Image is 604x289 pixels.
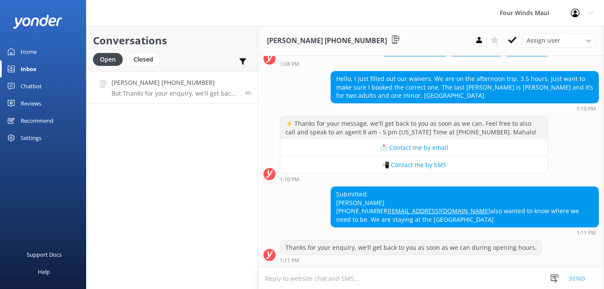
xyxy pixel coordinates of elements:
div: Submitted: [PERSON_NAME] [PHONE_NUMBER] also wanted to know where we need to be. We are staying a... [331,187,598,227]
div: Hello, I just filled out our waivers. We are on the afternoon trip. 3.5 hours. Just want to make ... [331,71,598,103]
div: Settings [21,129,41,146]
strong: 1:10 PM [280,177,299,182]
a: [PERSON_NAME] [PHONE_NUMBER]Bot:Thanks for your enquiry, we'll get back to you as soon as we can ... [87,71,258,103]
a: Closed [127,54,164,64]
img: yonder-white-logo.png [13,15,62,29]
div: Aug 26 2025 01:08pm (UTC -10:00) Pacific/Honolulu [280,61,548,67]
div: Thanks for your enquiry, we'll get back to you as soon as we can during opening hours. [280,240,542,255]
div: Reviews [21,95,41,112]
h3: [PERSON_NAME] [PHONE_NUMBER] [267,35,387,47]
strong: 1:11 PM [280,258,299,263]
div: Inbox [21,60,37,78]
div: Aug 26 2025 01:10pm (UTC -10:00) Pacific/Honolulu [280,176,548,182]
div: Chatbot [21,78,42,95]
div: Assign User [522,34,595,47]
div: Support Docs [27,246,62,263]
div: Help [38,263,50,280]
div: ⚡ Thanks for your message, we'll get back to you as soon as we can. Feel free to also call and sp... [280,116,548,139]
div: Aug 26 2025 01:11pm (UTC -10:00) Pacific/Honolulu [331,230,599,236]
div: Aug 26 2025 01:10pm (UTC -10:00) Pacific/Honolulu [331,106,599,112]
div: Home [21,43,37,60]
h4: [PERSON_NAME] [PHONE_NUMBER] [112,78,239,87]
div: Closed [127,53,160,66]
button: 📲 Contact me by SMS [280,156,548,174]
p: Bot: Thanks for your enquiry, we'll get back to you as soon as we can during opening hours. [112,90,239,97]
span: Aug 26 2025 01:11pm (UTC -10:00) Pacific/Honolulu [245,89,251,96]
strong: 1:10 PM [576,106,596,112]
div: Aug 26 2025 01:11pm (UTC -10:00) Pacific/Honolulu [280,257,542,263]
a: Open [93,54,127,64]
span: Assign user [527,36,560,45]
h2: Conversations [93,32,251,49]
a: [EMAIL_ADDRESS][DOMAIN_NAME] [390,207,490,215]
strong: 1:11 PM [576,230,596,236]
strong: 1:08 PM [280,62,299,67]
button: 📩 Contact me by email [280,139,548,156]
div: Recommend [21,112,53,129]
div: Open [93,53,123,66]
